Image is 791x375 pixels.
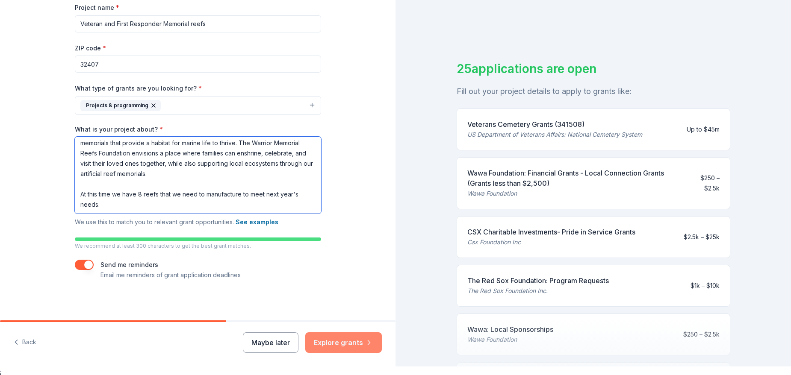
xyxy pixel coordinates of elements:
[236,217,278,227] button: See examples
[691,173,720,193] div: $250 – $2.5k
[100,261,158,268] label: Send me reminders
[75,96,321,115] button: Projects & programming
[467,275,609,286] div: The Red Sox Foundation: Program Requests
[75,3,119,12] label: Project name
[467,188,685,199] div: Wawa Foundation
[75,56,321,73] input: 12345 (U.S. only)
[14,334,36,352] button: Back
[467,168,685,188] div: Wawa Foundation: Financial Grants - Local Connection Grants (Grants less than $2,500)
[243,332,298,353] button: Maybe later
[75,218,278,226] span: We use this to match you to relevant grant opportunities.
[75,84,202,93] label: What type of grants are you looking for?
[75,125,163,134] label: What is your project about?
[467,286,609,296] div: The Red Sox Foundation Inc.
[457,60,730,78] div: 25 applications are open
[305,332,382,353] button: Explore grants
[75,243,321,249] p: We recommend at least 300 characters to get the best grant matches.
[684,232,720,242] div: $2.5k – $25k
[691,281,720,291] div: $1k – $10k
[467,129,642,140] div: US Department of Veterans Affairs: National Cemetery System
[467,119,642,129] div: Veterans Cemetery Grants (341508)
[75,15,321,32] input: After school program
[467,227,635,237] div: CSX Charitable Investments- Pride in Service Grants
[467,237,635,247] div: Csx Foundation Inc
[75,44,106,53] label: ZIP code
[80,100,161,111] div: Projects & programming
[687,124,720,135] div: Up to $45m
[100,270,241,280] p: Email me reminders of grant application deadlines
[457,85,730,98] div: Fill out your project details to apply to grants like:
[75,137,321,214] textarea: The Warrior Memorial Reefs Foundation is a non-profit organization dedicated to honoring the memo...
